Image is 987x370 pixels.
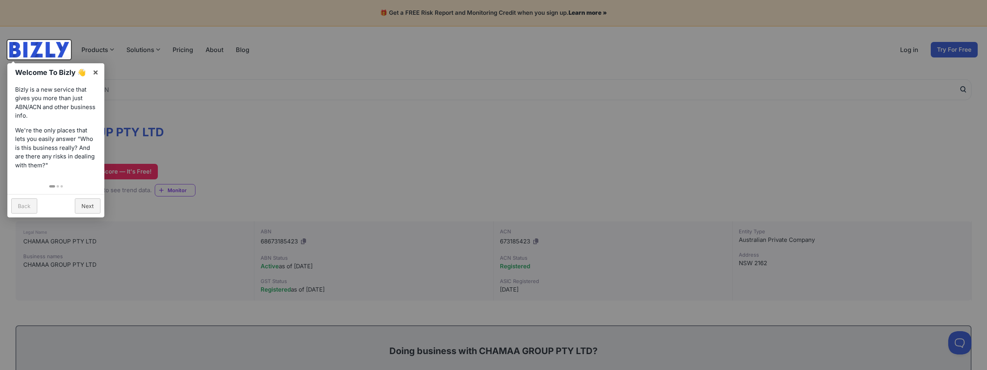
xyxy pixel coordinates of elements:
p: We're the only places that lets you easily answer “Who is this business really? And are there any... [15,126,97,170]
p: Bizly is a new service that gives you more than just ABN/ACN and other business info. [15,85,97,120]
h1: Welcome To Bizly 👋 [15,67,88,78]
a: Next [75,198,100,214]
a: × [87,63,104,81]
a: Back [11,198,37,214]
